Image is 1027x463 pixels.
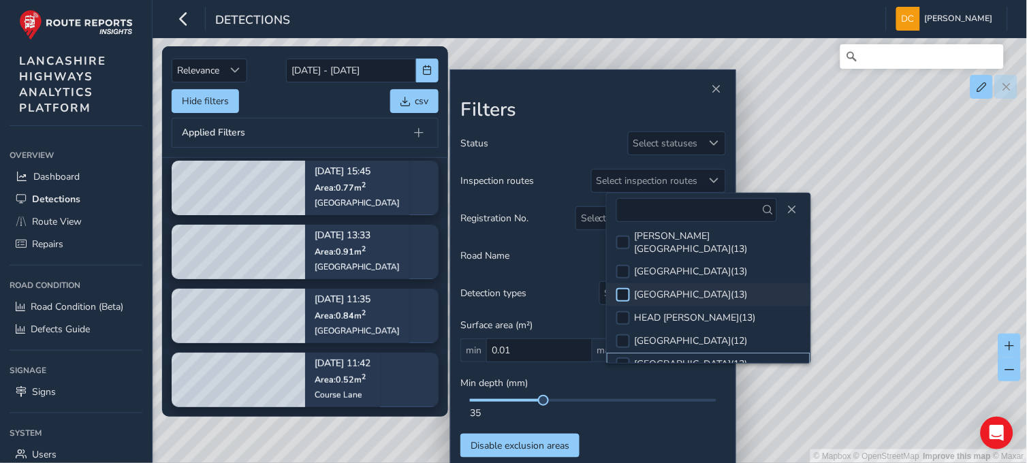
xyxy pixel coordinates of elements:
[470,406,716,419] div: 35
[32,193,80,206] span: Detections
[32,238,63,251] span: Repairs
[10,145,142,165] div: Overview
[635,288,748,301] div: [GEOGRAPHIC_DATA] ( 13 )
[32,215,82,228] span: Route View
[460,338,486,362] span: min
[172,59,224,82] span: Relevance
[460,212,528,225] span: Registration No.
[10,188,142,210] a: Detections
[460,434,580,458] button: Disable exclusion areas
[896,7,920,31] img: diamond-layout
[10,360,142,381] div: Signage
[981,417,1013,449] div: Open Intercom Messenger
[10,296,142,318] a: Road Condition (Beta)
[840,44,1004,69] input: Search
[32,448,57,461] span: Users
[635,311,756,324] div: HEAD [PERSON_NAME] ( 13 )
[629,132,703,155] div: Select statuses
[31,323,90,336] span: Defects Guide
[896,7,998,31] button: [PERSON_NAME]
[362,371,366,381] sup: 2
[592,170,703,192] div: Select inspection routes
[362,307,366,317] sup: 2
[362,179,366,189] sup: 2
[635,334,748,347] div: [GEOGRAPHIC_DATA] ( 12 )
[362,243,366,253] sup: 2
[224,59,247,82] div: Sort by Date
[10,233,142,255] a: Repairs
[10,275,142,296] div: Road Condition
[460,99,726,122] h2: Filters
[486,338,592,362] input: 0
[460,249,509,262] span: Road Name
[172,89,239,113] button: Hide filters
[182,128,245,138] span: Applied Filters
[925,7,993,31] span: [PERSON_NAME]
[19,10,133,40] img: rr logo
[390,89,439,113] button: csv
[19,53,106,116] span: LANCASHIRE HIGHWAYS ANALYTICS PLATFORM
[31,300,123,313] span: Road Condition (Beta)
[460,137,488,150] span: Status
[460,287,526,300] span: Detection types
[315,167,400,176] p: [DATE] 15:45
[32,385,56,398] span: Signs
[10,210,142,233] a: Route View
[315,389,370,400] div: Course Lane
[315,374,366,385] span: Area: 0.52 m
[215,12,290,31] span: Detections
[315,246,366,257] span: Area: 0.91 m
[315,295,400,304] p: [DATE] 11:35
[460,174,534,187] span: Inspection routes
[315,197,400,208] div: [GEOGRAPHIC_DATA]
[635,357,748,370] div: [GEOGRAPHIC_DATA] ( 12 )
[707,80,726,99] button: Close
[635,265,748,278] div: [GEOGRAPHIC_DATA] ( 13 )
[600,282,703,304] div: Select detection types
[315,359,370,368] p: [DATE] 11:42
[635,229,802,255] div: [PERSON_NAME][GEOGRAPHIC_DATA] ( 13 )
[315,325,400,336] div: [GEOGRAPHIC_DATA]
[782,200,801,219] button: Close
[460,377,528,389] span: Min depth (mm)
[415,95,428,108] span: csv
[10,381,142,403] a: Signs
[592,338,620,362] span: max
[10,165,142,188] a: Dashboard
[315,231,400,240] p: [DATE] 13:33
[10,423,142,443] div: System
[315,182,366,193] span: Area: 0.77 m
[315,261,400,272] div: [GEOGRAPHIC_DATA]
[315,310,366,321] span: Area: 0.84 m
[576,207,703,229] div: Select registration numbers
[460,319,533,332] span: Surface area (m²)
[10,318,142,340] a: Defects Guide
[33,170,80,183] span: Dashboard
